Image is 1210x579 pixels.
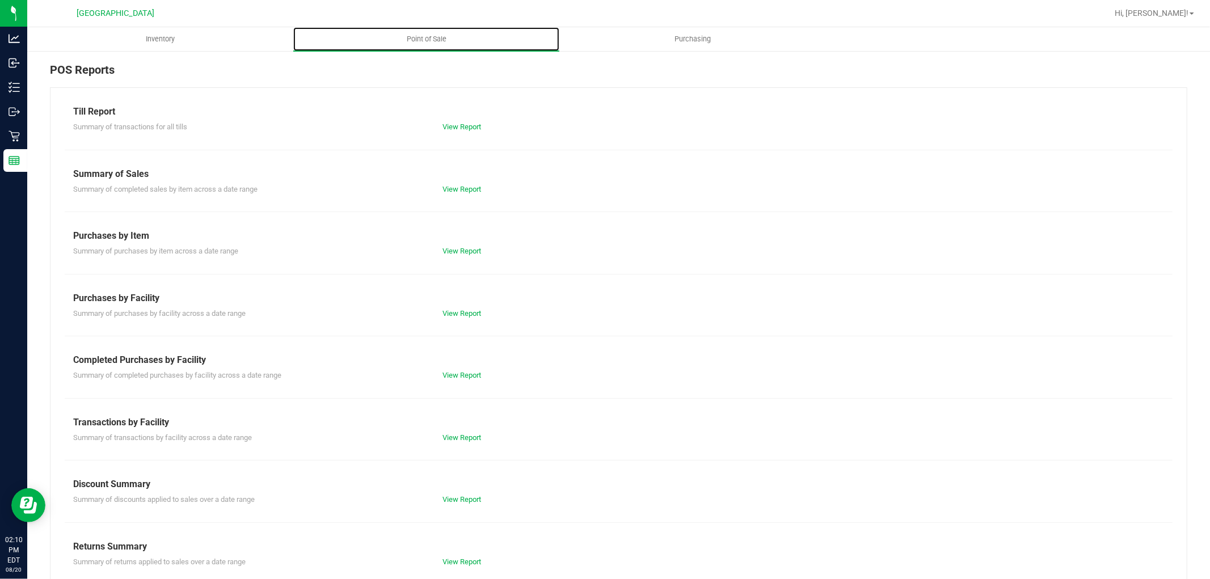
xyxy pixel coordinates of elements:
inline-svg: Outbound [9,106,20,117]
span: Summary of completed purchases by facility across a date range [73,371,281,379]
span: Inventory [130,34,190,44]
div: Till Report [73,105,1164,119]
div: Discount Summary [73,477,1164,491]
div: POS Reports [50,61,1187,87]
p: 02:10 PM EDT [5,535,22,565]
div: Completed Purchases by Facility [73,353,1164,367]
span: Point of Sale [391,34,462,44]
a: View Report [442,557,481,566]
span: Summary of returns applied to sales over a date range [73,557,246,566]
span: Summary of transactions for all tills [73,122,187,131]
span: Summary of transactions by facility across a date range [73,433,252,442]
inline-svg: Retail [9,130,20,142]
div: Purchases by Item [73,229,1164,243]
span: Hi, [PERSON_NAME]! [1115,9,1188,18]
a: View Report [442,371,481,379]
a: Inventory [27,27,293,51]
span: Summary of completed sales by item across a date range [73,185,258,193]
div: Transactions by Facility [73,416,1164,429]
a: View Report [442,185,481,193]
span: Summary of discounts applied to sales over a date range [73,495,255,504]
div: Summary of Sales [73,167,1164,181]
span: Purchasing [659,34,726,44]
a: Purchasing [559,27,825,51]
inline-svg: Reports [9,155,20,166]
a: View Report [442,433,481,442]
a: Point of Sale [293,27,559,51]
inline-svg: Inventory [9,82,20,93]
inline-svg: Analytics [9,33,20,44]
p: 08/20 [5,565,22,574]
a: View Report [442,495,481,504]
a: View Report [442,122,481,131]
div: Purchases by Facility [73,291,1164,305]
div: Returns Summary [73,540,1164,553]
span: Summary of purchases by item across a date range [73,247,238,255]
a: View Report [442,309,481,318]
inline-svg: Inbound [9,57,20,69]
iframe: Resource center [11,488,45,522]
span: Summary of purchases by facility across a date range [73,309,246,318]
span: [GEOGRAPHIC_DATA] [77,9,155,18]
a: View Report [442,247,481,255]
